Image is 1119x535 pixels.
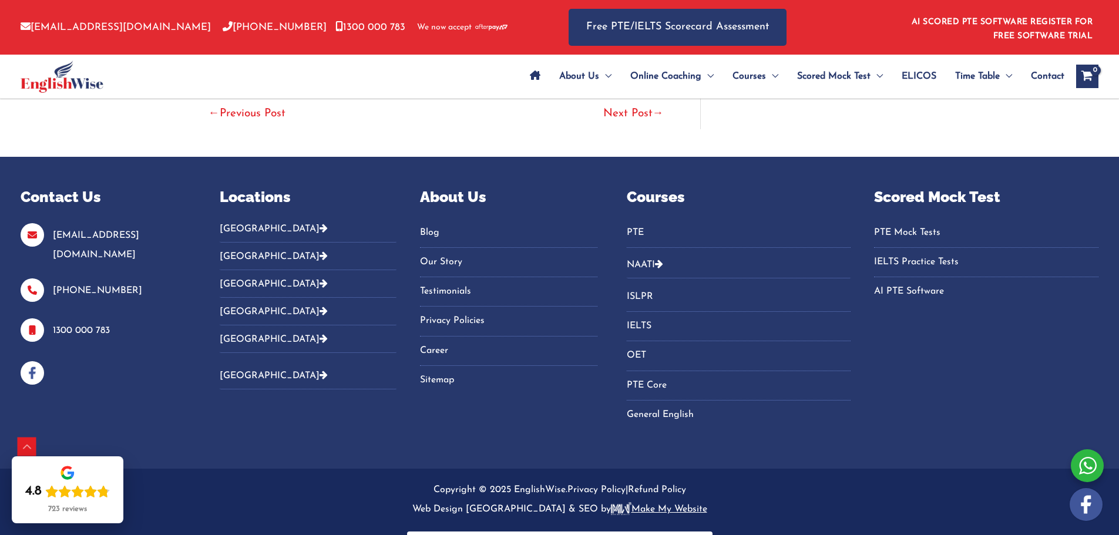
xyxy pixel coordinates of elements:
aside: Footer Widget 3 [420,186,597,405]
a: 1300 000 783 [53,326,110,335]
div: 723 reviews [48,504,87,514]
a: Refund Policy [628,485,686,494]
p: About Us [420,186,597,208]
a: Privacy Policies [420,311,597,331]
a: NAATI [627,260,655,270]
a: [EMAIL_ADDRESS][DOMAIN_NAME] [21,22,211,32]
img: facebook-blue-icons.png [21,361,44,385]
a: Free PTE/IELTS Scorecard Assessment [569,9,787,46]
a: [PHONE_NUMBER] [223,22,327,32]
button: [GEOGRAPHIC_DATA] [220,362,396,389]
a: IELTS [627,317,851,336]
a: OET [627,346,851,365]
p: Locations [220,186,396,208]
a: PTE [627,223,851,243]
div: 4.8 [25,483,42,500]
p: Scored Mock Test [874,186,1098,208]
a: Time TableMenu Toggle [946,56,1021,97]
div: Rating: 4.8 out of 5 [25,483,110,500]
a: Contact [1021,56,1064,97]
p: Copyright © 2025 EnglishWise. | [21,480,1098,520]
a: ISLPR [627,287,851,307]
span: Online Coaching [630,56,701,97]
span: ← [209,108,220,119]
p: Courses [627,186,851,208]
a: Testimonials [420,282,597,301]
button: [GEOGRAPHIC_DATA] [220,325,396,353]
p: Contact Us [21,186,190,208]
a: ELICOS [892,56,946,97]
a: CoursesMenu Toggle [723,56,788,97]
span: Scored Mock Test [797,56,871,97]
button: [GEOGRAPHIC_DATA] [220,223,396,243]
a: Online CoachingMenu Toggle [621,56,723,97]
img: Afterpay-Logo [475,24,508,31]
a: AI PTE Software [874,282,1098,301]
span: Courses [732,56,766,97]
u: Make My Website [611,504,707,514]
span: Menu Toggle [599,56,611,97]
a: View Shopping Cart, empty [1076,65,1098,88]
nav: Menu [627,287,851,425]
span: ELICOS [902,56,936,97]
a: 1300 000 783 [335,22,405,32]
nav: Menu [874,223,1098,302]
a: Previous Post [209,102,285,127]
a: Sitemap [420,371,597,390]
a: IELTS Practice Tests [874,253,1098,272]
nav: Site Navigation: Main Menu [520,56,1064,97]
nav: Post navigation [207,78,665,129]
a: AI SCORED PTE SOFTWARE REGISTER FOR FREE SOFTWARE TRIAL [912,18,1093,41]
span: About Us [559,56,599,97]
span: Menu Toggle [766,56,778,97]
img: white-facebook.png [1070,488,1103,521]
a: [GEOGRAPHIC_DATA] [220,371,328,381]
nav: Menu [420,223,597,391]
span: Menu Toggle [701,56,714,97]
img: cropped-ew-logo [21,60,103,93]
span: Menu Toggle [871,56,883,97]
a: PTE Core [627,376,851,395]
button: NAATI [627,251,851,278]
aside: Footer Widget 1 [21,186,190,385]
a: [PHONE_NUMBER] [53,286,142,295]
aside: Header Widget 1 [905,8,1098,46]
a: About UsMenu Toggle [550,56,621,97]
a: Privacy Policy [567,485,626,494]
a: PTE Mock Tests [874,223,1098,243]
span: We now accept [417,22,472,33]
a: Scored Mock TestMenu Toggle [788,56,892,97]
a: Career [420,341,597,361]
a: [EMAIL_ADDRESS][DOMAIN_NAME] [53,231,139,260]
a: Our Story [420,253,597,272]
a: Blog [420,223,597,243]
aside: Footer Widget 4 [627,186,851,439]
span: Time Table [955,56,1000,97]
span: Menu Toggle [1000,56,1012,97]
a: Web Design [GEOGRAPHIC_DATA] & SEO bymake-logoMake My Website [412,504,707,514]
span: Contact [1031,56,1064,97]
img: make-logo [611,502,631,515]
a: General English [627,405,851,425]
a: [GEOGRAPHIC_DATA] [220,335,328,344]
a: Next Post [603,102,664,127]
button: [GEOGRAPHIC_DATA] [220,243,396,270]
aside: Footer Widget 2 [220,186,396,398]
nav: Menu [627,223,851,248]
button: [GEOGRAPHIC_DATA] [220,298,396,325]
span: → [653,108,664,119]
button: [GEOGRAPHIC_DATA] [220,270,396,298]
